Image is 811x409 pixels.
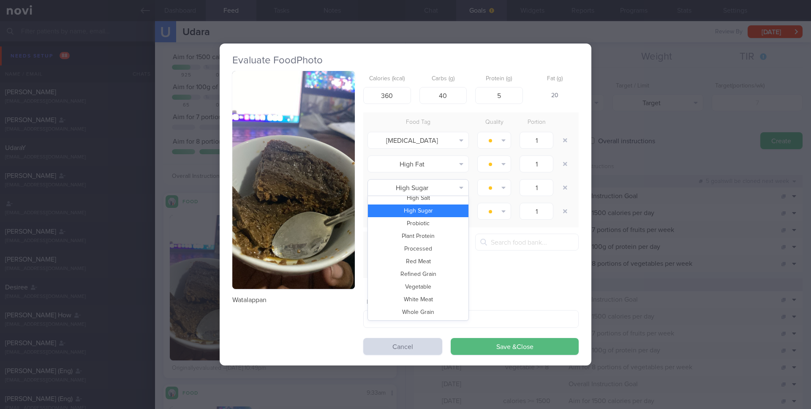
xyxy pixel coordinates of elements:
input: 250 [363,87,411,104]
button: Refined Grain [368,268,468,281]
button: Plant Protein [368,230,468,243]
button: Cancel [363,338,442,355]
h2: Evaluate Food Photo [232,54,579,67]
label: Fat (g) [535,75,576,83]
button: High Sugar [367,179,469,196]
label: Protein (g) [479,75,520,83]
div: Fruit [363,251,417,262]
input: 9 [475,87,523,104]
input: 1.0 [520,179,553,196]
div: Food Tag [363,117,473,128]
input: 33 [419,87,467,104]
input: 1.0 [520,132,553,149]
button: High Sugar [368,204,468,217]
label: Notes to patient (shown in their feed) [367,299,575,306]
input: 1.0 [520,203,553,220]
button: High Fat [367,155,469,172]
button: Processed [368,243,468,255]
button: Whole Grain [368,306,468,319]
button: Save &Close [451,338,579,355]
div: 20 [531,87,579,105]
label: Carbs (g) [423,75,464,83]
button: Red Meat [368,255,468,268]
input: Search food bank... [475,234,579,251]
div: Portion [515,117,558,128]
img: Watalappan [232,71,355,289]
label: Calories (kcal) [367,75,408,83]
button: [MEDICAL_DATA] [367,132,469,149]
button: Vegetable [368,281,468,293]
button: Probiotic [368,217,468,230]
button: High Salt [368,192,468,204]
button: White Meat [368,293,468,306]
div: Relevant Tags [363,236,467,246]
div: Quality [473,117,515,128]
input: 1.0 [520,155,553,172]
p: Watalappan [232,296,355,304]
div: Vegetable [363,262,417,274]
